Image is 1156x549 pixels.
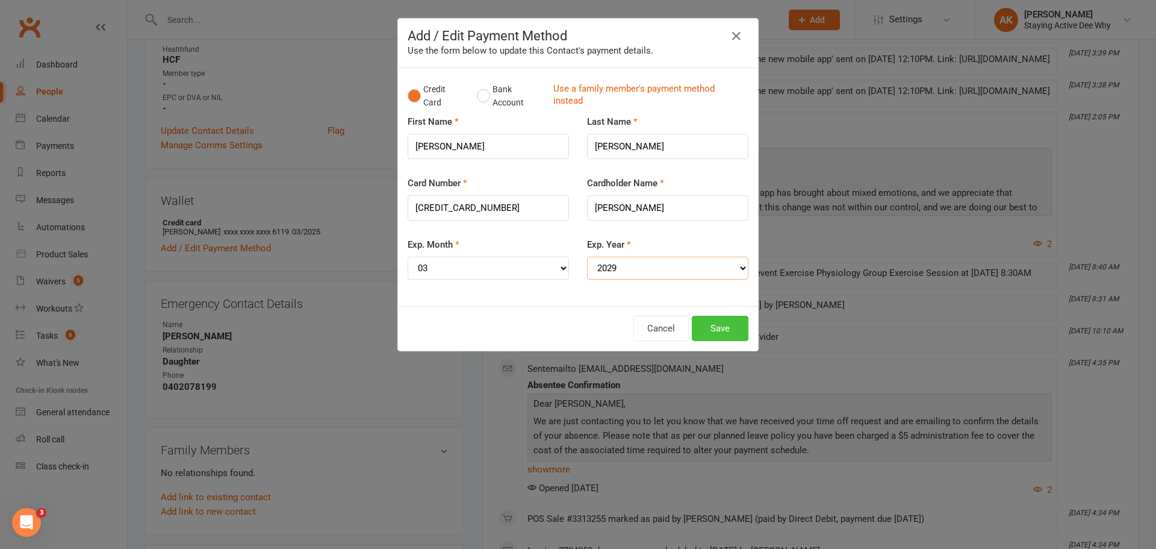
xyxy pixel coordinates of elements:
input: Name on card [587,195,748,221]
label: First Name [408,115,459,129]
input: XXXX-XXXX-XXXX-XXXX [408,195,569,221]
label: Card Number [408,176,467,190]
label: Last Name [587,115,638,129]
button: Close [727,27,746,46]
label: Exp. Year [587,237,631,252]
a: Use a family member's payment method instead [553,83,742,110]
div: Use the form below to update this Contact's payment details. [408,43,748,58]
span: 3 [37,508,46,518]
button: Save [692,316,748,341]
button: Credit Card [408,78,464,115]
iframe: Intercom live chat [12,508,41,537]
label: Exp. Month [408,237,459,252]
button: Bank Account [477,78,544,115]
h4: Add / Edit Payment Method [408,28,748,43]
label: Cardholder Name [587,176,664,190]
button: Cancel [633,316,689,341]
